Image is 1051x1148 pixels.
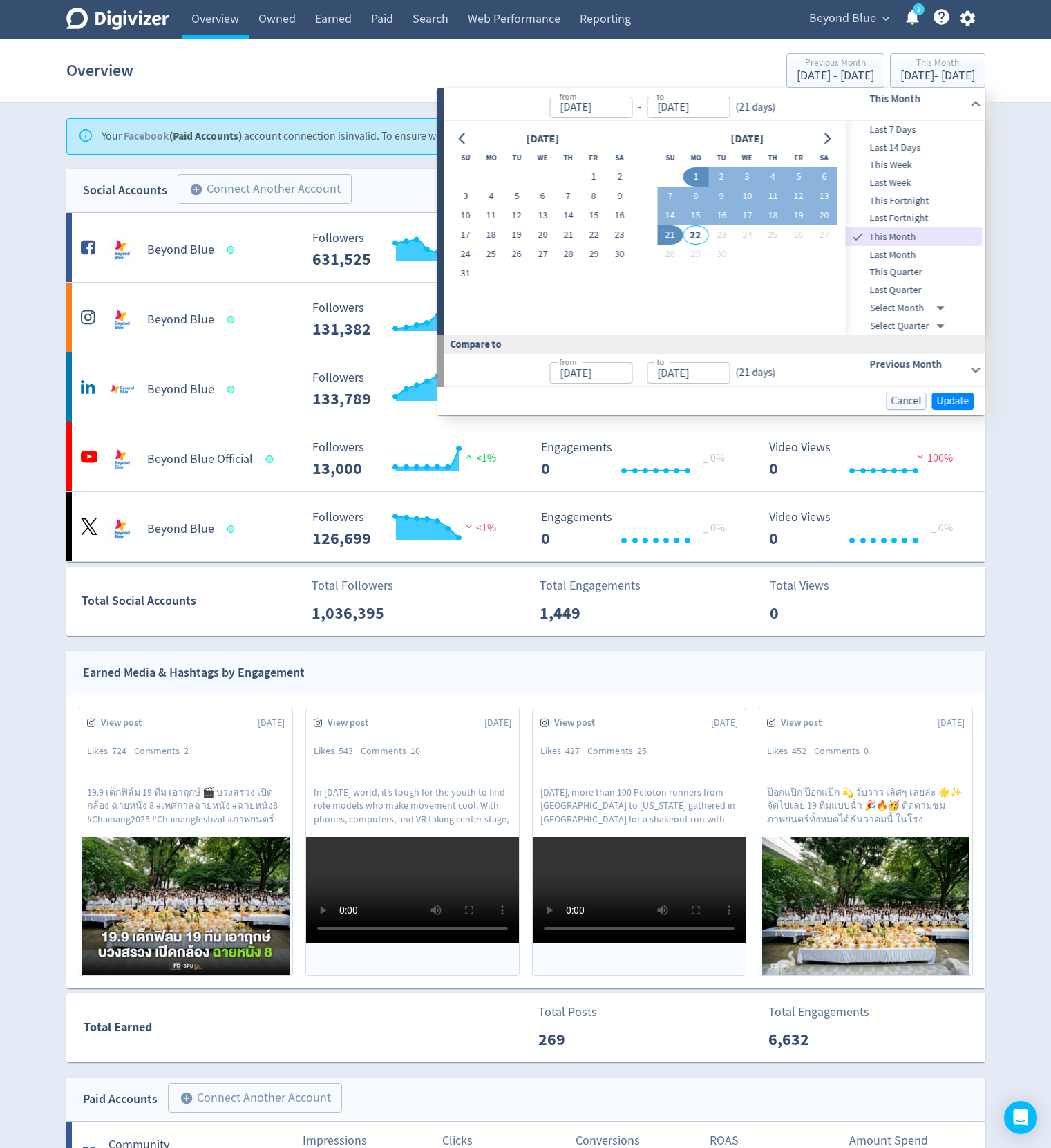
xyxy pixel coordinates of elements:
[108,446,136,473] img: Beyond Blue Official undefined
[556,245,581,264] button: 28
[83,1089,158,1109] div: Paid Accounts
[811,148,837,167] th: Saturday
[786,167,811,187] button: 5
[581,206,607,225] button: 15
[305,441,513,478] svg: Followers ---
[735,225,760,245] button: 24
[797,70,874,82] div: [DATE] - [DATE]
[900,70,975,82] div: [DATE] - [DATE]
[478,225,504,245] button: 18
[607,225,632,245] button: 23
[258,716,285,730] span: [DATE]
[759,708,972,975] a: View post[DATE]Likes452Comments0ป๊อกแป๊ก ป๊อกแป๊ก 💫 วับวาว เลิศๆ เลยล่ะ 🌟✨ จัดไปเลย 19 ทีมแบบฉ่ำ ...
[453,187,478,206] button: 3
[811,225,837,245] button: 27
[147,242,214,258] h5: Beyond Blue
[530,245,556,264] button: 27
[760,206,786,225] button: 18
[66,48,133,93] h1: Overview
[767,786,965,825] p: ป๊อกแป๊ก ป๊อกแป๊ก 💫 วับวาว เลิศๆ เลยล่ะ 🌟✨ จัดไปเลย 19 ทีมแบบฉ่ำ 🎉🔥🥳 ติดตามชมภาพยนตร์ทั้งหมดได้ธั...
[760,187,786,206] button: 11
[534,511,741,547] svg: Engagements 0
[437,335,985,353] div: Compare to
[814,744,876,758] div: Comments
[786,225,811,245] button: 26
[478,187,504,206] button: 4
[913,3,925,15] a: 1
[809,8,876,30] span: Beyond Blue
[760,167,786,187] button: 4
[66,352,985,422] a: Beyond Blue undefinedBeyond Blue Followers --- Followers 133,789 <1% Engagements 1,449 Engagement...
[891,396,922,406] span: Cancel
[184,744,189,757] span: 2
[709,245,735,264] button: 30
[581,245,607,264] button: 29
[811,206,837,225] button: 20
[637,744,647,757] span: 25
[314,786,511,825] p: In [DATE] world, it’s tough for the youth to find role models who make movement cool. With phones...
[410,744,420,757] span: 10
[709,148,735,167] th: Tuesday
[846,156,983,174] div: This Week
[124,129,242,143] strong: (Paid Accounts)
[869,356,964,373] h6: Previous Month
[786,148,811,167] th: Friday
[867,229,983,245] span: This Month
[444,354,985,387] div: from-to(21 days)Previous Month
[108,516,136,543] img: Beyond Blue undefined
[846,281,983,299] div: Last Quarter
[735,187,760,206] button: 10
[328,716,376,730] span: View post
[846,247,983,263] span: Last Month
[83,180,167,200] div: Social Accounts
[189,182,203,196] span: add_circle
[1004,1101,1037,1134] div: Open Intercom Messenger
[147,312,214,328] h5: Beyond Blue
[530,148,556,167] th: Wednesday
[730,100,781,115] div: ( 21 days )
[227,316,238,323] span: Data last synced: 22 Sep 2025, 5:02am (AEST)
[312,601,391,625] p: 1,036,395
[760,148,786,167] th: Thursday
[709,187,735,206] button: 9
[846,121,983,335] nav: presets
[453,264,478,283] button: 31
[134,744,196,758] div: Comments
[453,129,473,149] button: Go to previous month
[804,8,893,30] button: Beyond Blue
[306,708,519,975] a: View post[DATE]Likes543Comments10In [DATE] world, it’s tough for the youth to find role models wh...
[864,744,869,757] span: 0
[478,148,504,167] th: Monday
[66,213,985,282] a: Beyond Blue undefinedBeyond Blue Followers --- Followers 631,525 <1% Engagements 0 Engagements 0 ...
[846,174,983,192] div: Last Week
[632,365,647,381] div: -
[79,708,292,975] a: View post[DATE]Likes724Comments219.9 เด็กฟิล์ม 19 ทีม เอาฤกษ์ 🎬 บวงสรวง เปิดกล้อง ฉายหนัง 8 #เทศก...
[504,225,529,245] button: 19
[890,53,985,88] button: This Month[DATE]- [DATE]
[158,1085,342,1113] a: Connect Another Account
[900,58,975,70] div: This Month
[607,245,632,264] button: 30
[478,245,504,264] button: 25
[124,129,169,143] a: Facebook
[305,371,513,408] svg: Followers ---
[657,187,683,206] button: 7
[846,192,983,210] div: This Fortnight
[846,227,983,246] div: This Month
[168,1083,342,1113] button: Connect Another Account
[768,1003,869,1022] p: Total Engagements
[66,492,985,561] a: Beyond Blue undefinedBeyond Blue Followers --- Followers 126,699 <1% Engagements 0 Engagements 0 ...
[504,206,529,225] button: 12
[559,356,576,368] label: from
[556,187,581,206] button: 7
[709,167,735,187] button: 2
[180,1091,193,1105] span: add_circle
[556,225,581,245] button: 21
[846,194,983,209] span: This Fortnight
[846,283,983,298] span: Last Quarter
[540,744,587,758] div: Likes
[581,167,607,187] button: 1
[683,187,708,206] button: 8
[607,148,632,167] th: Saturday
[534,441,741,478] svg: Engagements 0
